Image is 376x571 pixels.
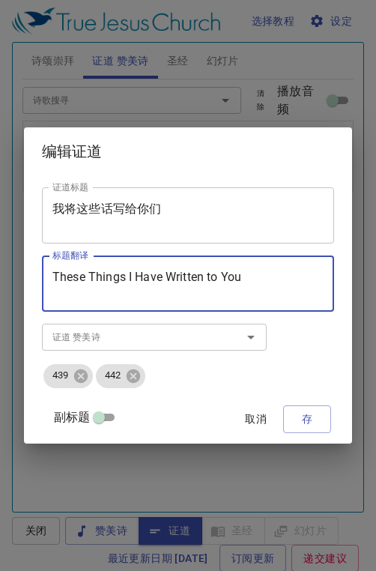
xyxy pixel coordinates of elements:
[210,84,237,102] li: 263
[43,364,93,388] div: 439
[43,369,77,383] span: 439
[283,405,331,433] button: 存
[52,59,137,71] div: 3:00 pm - 3: 30 pm
[96,369,130,383] span: 442
[42,139,334,163] h2: 编辑证道
[54,408,90,426] span: 副标题
[204,70,244,80] p: Hymns 诗
[238,410,274,429] span: 取消
[52,270,324,298] textarea: These Things I Have Written to You
[13,94,175,117] div: HYMNS & PRAYER
[232,405,280,433] button: 取消
[240,327,261,348] button: Open
[295,410,319,429] span: 存
[52,202,324,230] textarea: 我将这些话写给你们
[49,22,139,52] div: 唱詩禱告
[96,364,145,388] div: 442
